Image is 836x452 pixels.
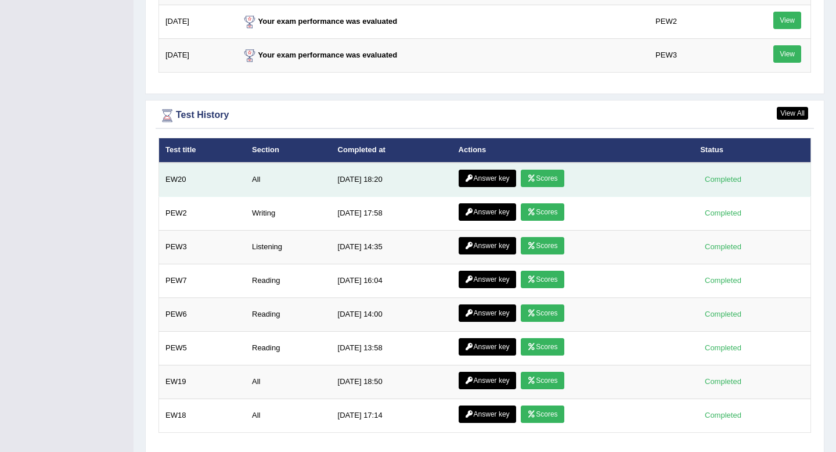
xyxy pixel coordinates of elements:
[649,39,741,73] td: PEW3
[700,173,745,185] div: Completed
[521,372,564,389] a: Scores
[700,409,745,421] div: Completed
[459,304,516,322] a: Answer key
[246,196,331,230] td: Writing
[246,264,331,297] td: Reading
[331,331,452,365] td: [DATE] 13:58
[459,237,516,254] a: Answer key
[700,308,745,320] div: Completed
[246,399,331,432] td: All
[159,399,246,432] td: EW18
[246,163,331,197] td: All
[521,304,564,322] a: Scores
[773,45,801,63] a: View
[700,342,745,354] div: Completed
[777,107,808,120] a: View All
[521,203,564,221] a: Scores
[452,138,694,163] th: Actions
[331,230,452,264] td: [DATE] 14:35
[331,399,452,432] td: [DATE] 17:14
[700,375,745,388] div: Completed
[459,406,516,423] a: Answer key
[159,163,246,197] td: EW20
[246,138,331,163] th: Section
[331,365,452,399] td: [DATE] 18:50
[159,365,246,399] td: EW19
[159,297,246,331] td: PEW6
[331,138,452,163] th: Completed at
[246,365,331,399] td: All
[331,264,452,297] td: [DATE] 16:04
[331,297,452,331] td: [DATE] 14:00
[459,372,516,389] a: Answer key
[694,138,810,163] th: Status
[159,138,246,163] th: Test title
[521,406,564,423] a: Scores
[459,170,516,187] a: Answer key
[159,331,246,365] td: PEW5
[159,264,246,297] td: PEW7
[246,230,331,264] td: Listening
[459,203,516,221] a: Answer key
[773,12,801,29] a: View
[241,51,398,59] strong: Your exam performance was evaluated
[159,5,235,39] td: [DATE]
[521,271,564,288] a: Scores
[459,271,516,288] a: Answer key
[331,163,452,197] td: [DATE] 18:20
[700,241,745,253] div: Completed
[700,207,745,219] div: Completed
[159,196,246,230] td: PEW2
[459,338,516,356] a: Answer key
[246,331,331,365] td: Reading
[521,338,564,356] a: Scores
[241,17,398,26] strong: Your exam performance was evaluated
[700,274,745,286] div: Completed
[246,297,331,331] td: Reading
[649,5,741,39] td: PEW2
[159,39,235,73] td: [DATE]
[158,107,811,124] div: Test History
[521,237,564,254] a: Scores
[159,230,246,264] td: PEW3
[331,196,452,230] td: [DATE] 17:58
[521,170,564,187] a: Scores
